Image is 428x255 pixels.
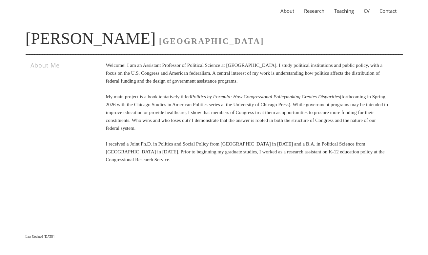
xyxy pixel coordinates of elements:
[329,8,359,14] a: Teaching
[26,235,54,238] span: Last Updated [DATE]
[359,8,375,14] a: CV
[159,37,264,46] span: [GEOGRAPHIC_DATA]
[191,94,340,99] i: Politics by Formula: How Congressional Policymaking Creates Disparities
[26,29,156,48] a: [PERSON_NAME]
[106,61,389,164] p: Welcome! I am an Assistant Professor of Political Science at [GEOGRAPHIC_DATA]. I study political...
[31,61,87,69] h3: About Me
[275,8,299,14] a: About
[375,8,401,14] a: Contact
[299,8,329,14] a: Research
